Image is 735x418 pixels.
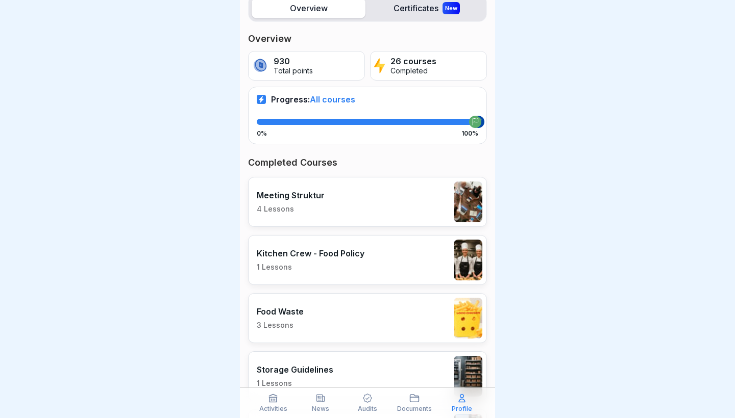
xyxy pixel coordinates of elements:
[310,94,355,104] span: All courses
[248,33,487,45] p: Overview
[454,240,482,280] img: xjzuossoc1a89jeij0tv46pl.png
[454,181,482,222] img: s4v3pe1m8w78qfwb7xrncfnw.png
[271,94,355,104] p: Progress:
[257,190,325,200] p: Meeting Struktur
[312,405,329,412] p: News
[257,204,325,214] p: 4 Lessons
[257,379,333,388] p: 1 Lessons
[257,364,333,375] p: Storage Guidelines
[454,298,482,338] img: urw3ytc7x1v5bfur977du01f.png
[259,405,287,412] p: Activities
[358,405,377,412] p: Audits
[248,235,487,285] a: Kitchen Crew - Food Policy1 Lessons
[257,321,304,330] p: 3 Lessons
[274,67,313,75] p: Total points
[443,2,460,14] div: New
[257,130,267,137] p: 0%
[248,293,487,343] a: Food Waste3 Lessons
[257,263,364,272] p: 1 Lessons
[252,57,268,74] img: coin.svg
[390,67,436,75] p: Completed
[452,405,472,412] p: Profile
[454,356,482,397] img: g9g0z14z6r0gwnvoxvhir8sm.png
[390,57,436,66] p: 26 courses
[248,351,487,401] a: Storage Guidelines1 Lessons
[257,306,304,317] p: Food Waste
[248,177,487,227] a: Meeting Struktur4 Lessons
[274,57,313,66] p: 930
[248,156,487,169] p: Completed Courses
[397,405,432,412] p: Documents
[257,248,364,258] p: Kitchen Crew - Food Policy
[461,130,478,137] p: 100%
[374,57,385,74] img: lightning.svg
